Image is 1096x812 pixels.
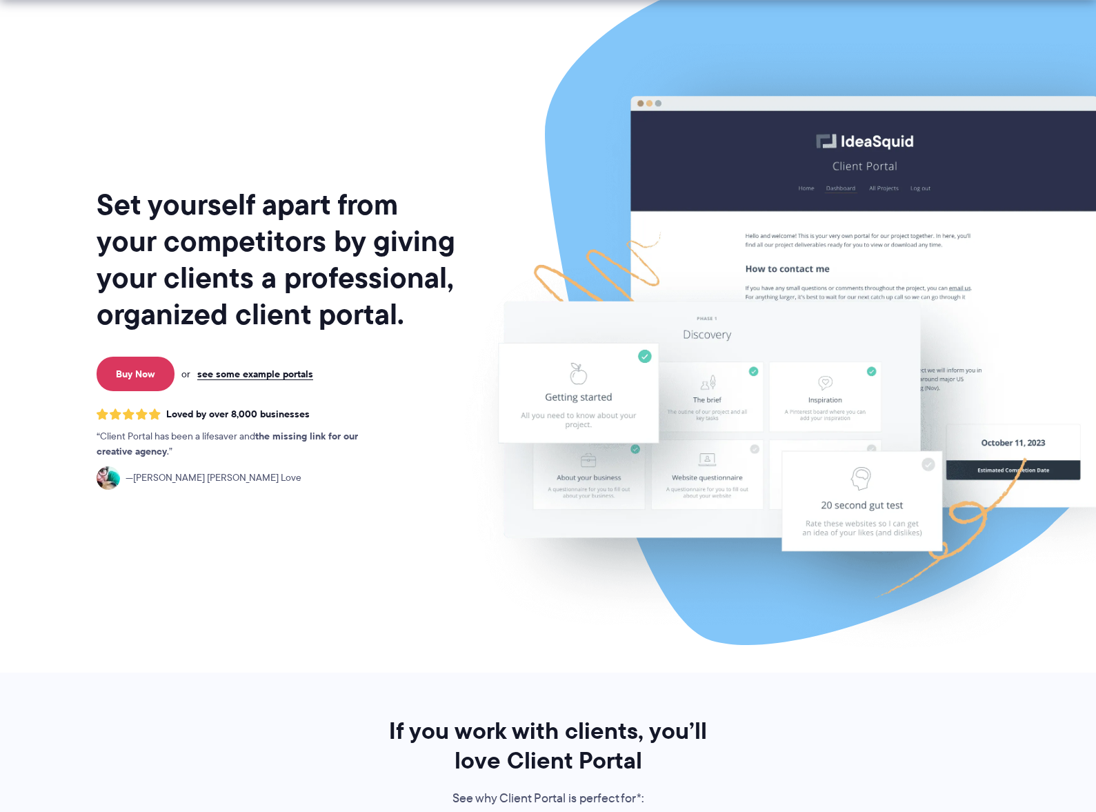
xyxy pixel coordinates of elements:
[166,408,310,420] span: Loved by over 8,000 businesses
[181,368,190,380] span: or
[97,186,458,333] h1: Set yourself apart from your competitors by giving your clients a professional, organized client ...
[126,471,301,486] span: [PERSON_NAME] [PERSON_NAME] Love
[370,789,726,809] p: See why Client Portal is perfect for*:
[97,357,175,391] a: Buy Now
[197,368,313,380] a: see some example portals
[370,716,726,775] h2: If you work with clients, you’ll love Client Portal
[97,429,386,459] p: Client Portal has been a lifesaver and .
[97,428,358,459] strong: the missing link for our creative agency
